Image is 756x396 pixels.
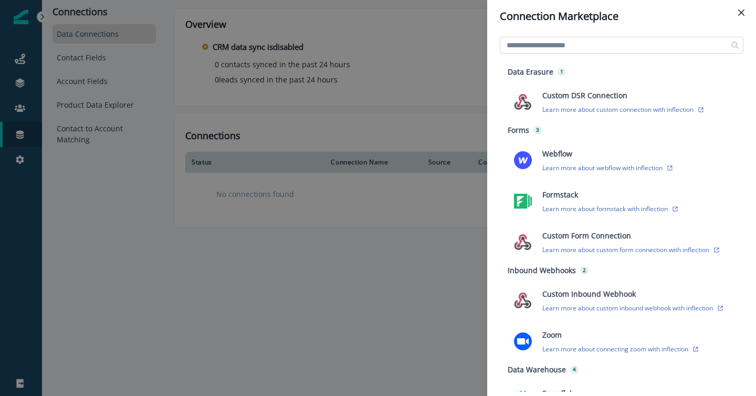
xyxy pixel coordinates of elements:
[508,66,553,77] p: Data Erasure
[514,233,532,251] img: custom form
[542,230,631,241] p: Custom Form Connection
[542,105,694,114] p: Learn more about custom connection with inflection
[542,163,673,172] button: Learn more about webflow with inflection
[514,151,532,169] img: webflow
[542,245,709,254] p: Learn more about custom form connection with inflection
[542,288,636,299] p: Custom Inbound Webhook
[542,204,668,213] p: Learn more about formstack with inflection
[508,265,576,276] p: Inbound Webhooks
[508,124,529,136] p: Forms
[542,189,578,200] p: Formstack
[573,366,576,373] p: 4
[542,329,562,340] p: Zoom
[542,204,678,213] button: Learn more about formstack with inflection
[542,304,713,312] p: Learn more about custom inbound webhook with inflection
[733,4,750,21] button: Close
[583,266,586,274] p: 2
[542,345,699,353] button: Learn more about connecting zoom with inflection
[542,90,627,101] p: Custom DSR Connection
[514,93,532,111] img: generic inbound webhook
[514,291,532,309] img: generic inbound webhook
[542,105,704,114] button: Learn more about custom connection with inflection
[508,364,566,375] p: Data Warehouse
[514,332,532,350] img: zoom
[542,148,572,159] p: Webflow
[560,68,563,76] p: 1
[542,245,720,254] button: Learn more about custom form connection with inflection
[542,163,663,172] p: Learn more about webflow with inflection
[500,8,743,24] div: Connection Marketplace
[542,345,688,353] p: Learn more about connecting zoom with inflection
[542,304,723,312] button: Learn more about custom inbound webhook with inflection
[514,192,532,210] img: formstack
[536,126,539,134] p: 3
